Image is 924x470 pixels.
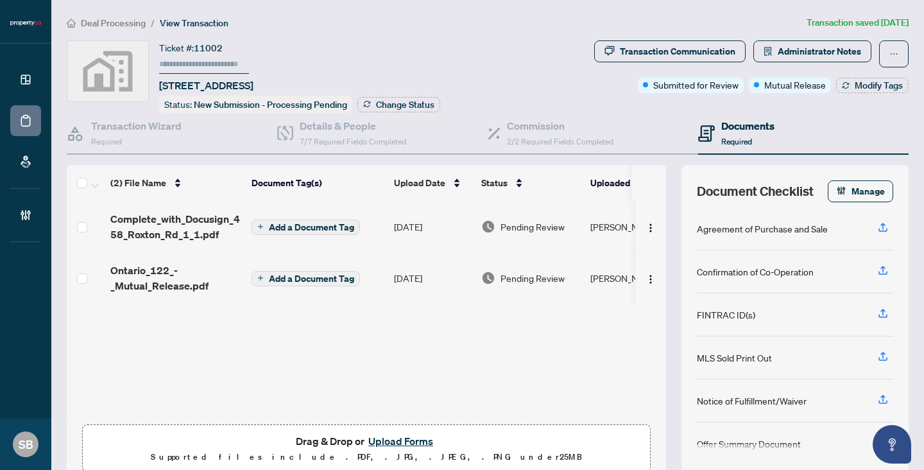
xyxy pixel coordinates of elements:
[67,41,148,101] img: svg%3e
[653,78,739,92] span: Submitted for Review
[807,15,909,30] article: Transaction saved [DATE]
[697,308,755,322] div: FINTRAC ID(s)
[376,100,434,109] span: Change Status
[620,41,735,62] div: Transaction Communication
[364,433,437,449] button: Upload Forms
[697,222,828,236] div: Agreement of Purchase and Sale
[646,274,656,284] img: Logo
[481,220,495,234] img: Document Status
[160,17,228,29] span: View Transaction
[300,137,406,146] span: 7/7 Required Fields Completed
[764,78,826,92] span: Mutual Release
[640,216,661,237] button: Logo
[252,271,360,286] button: Add a Document Tag
[246,165,389,201] th: Document Tag(s)
[67,19,76,28] span: home
[394,176,445,190] span: Upload Date
[481,271,495,285] img: Document Status
[257,275,264,281] span: plus
[721,118,774,134] h4: Documents
[159,96,352,113] div: Status:
[476,165,585,201] th: Status
[836,78,909,93] button: Modify Tags
[585,252,681,304] td: [PERSON_NAME]
[507,137,613,146] span: 2/2 Required Fields Completed
[91,118,182,134] h4: Transaction Wizard
[151,15,155,30] li: /
[507,118,613,134] h4: Commission
[252,220,360,235] button: Add a Document Tag
[269,223,354,232] span: Add a Document Tag
[357,97,440,112] button: Change Status
[252,270,360,286] button: Add a Document Tag
[110,211,241,242] span: Complete_with_Docusign_458_Roxton_Rd_1_1.pdf
[10,19,41,27] img: logo
[110,176,166,190] span: (2) File Name
[159,78,253,93] span: [STREET_ADDRESS]
[257,223,264,230] span: plus
[828,180,893,202] button: Manage
[851,181,885,202] span: Manage
[697,351,772,365] div: MLS Sold Print Out
[697,182,814,200] span: Document Checklist
[389,252,476,304] td: [DATE]
[697,265,814,279] div: Confirmation of Co-Operation
[90,449,642,465] p: Supported files include .PDF, .JPG, .JPEG, .PNG under 25 MB
[646,223,656,233] img: Logo
[501,220,565,234] span: Pending Review
[105,165,246,201] th: (2) File Name
[721,137,752,146] span: Required
[481,176,508,190] span: Status
[753,40,871,62] button: Administrator Notes
[389,165,476,201] th: Upload Date
[300,118,406,134] h4: Details & People
[110,263,241,293] span: Ontario_122_-_Mutual_Release.pdf
[19,435,33,453] span: SB
[81,17,146,29] span: Deal Processing
[389,201,476,252] td: [DATE]
[585,201,681,252] td: [PERSON_NAME]
[252,218,360,235] button: Add a Document Tag
[269,274,354,283] span: Add a Document Tag
[296,433,437,449] span: Drag & Drop or
[585,165,681,201] th: Uploaded By
[873,425,911,464] button: Open asap
[594,40,746,62] button: Transaction Communication
[91,137,122,146] span: Required
[778,41,861,62] span: Administrator Notes
[501,271,565,285] span: Pending Review
[764,47,773,56] span: solution
[697,394,807,408] div: Notice of Fulfillment/Waiver
[194,99,347,110] span: New Submission - Processing Pending
[194,42,223,54] span: 11002
[159,40,223,55] div: Ticket #:
[640,268,661,288] button: Logo
[855,81,903,90] span: Modify Tags
[889,49,898,58] span: ellipsis
[697,437,801,451] div: Offer Summary Document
